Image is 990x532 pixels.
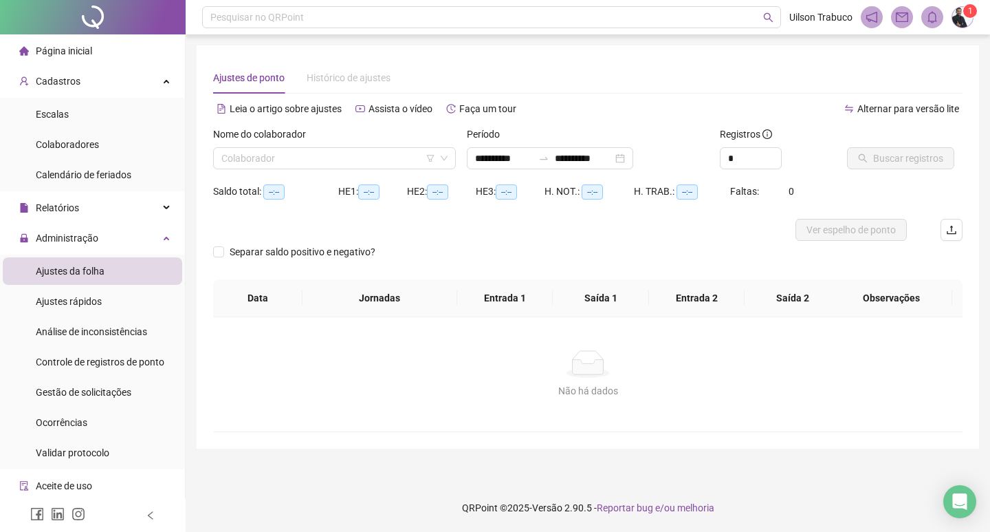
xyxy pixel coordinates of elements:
span: mail [896,11,908,23]
span: youtube [355,104,365,114]
span: Página inicial [36,45,92,56]
span: linkedin [51,507,65,521]
span: Relatórios [36,202,79,213]
span: search [763,12,773,23]
th: Observações [830,279,952,317]
span: --:-- [427,184,448,200]
span: Registros [720,127,772,142]
th: Saída 1 [553,279,649,317]
span: Ajustes de ponto [213,72,285,83]
span: history [446,104,456,114]
span: Aceite de uso [36,480,92,491]
span: Alternar para versão lite [857,103,959,114]
span: facebook [30,507,44,521]
span: lock [19,233,29,243]
span: filter [426,154,434,162]
button: Ver espelho de ponto [795,219,907,241]
span: swap [844,104,854,114]
div: Saldo total: [213,184,338,200]
div: H. TRAB.: [634,184,730,200]
sup: Atualize o seu contato no menu Meus Dados [963,4,977,18]
div: HE 1: [338,184,407,200]
span: 1 [968,6,973,16]
span: --:-- [496,184,517,200]
span: --:-- [263,184,285,200]
label: Período [467,127,509,142]
span: bell [926,11,938,23]
div: Open Intercom Messenger [943,485,976,518]
span: Versão [532,502,562,513]
span: Histórico de ajustes [307,72,390,83]
span: notification [866,11,878,23]
span: info-circle [762,129,772,139]
div: HE 2: [407,184,476,200]
span: Ajustes da folha [36,266,104,277]
span: 0 [789,186,794,197]
span: down [440,154,448,162]
span: to [538,153,549,164]
span: Uilson Trabuco [789,10,852,25]
span: Reportar bug e/ou melhoria [597,502,714,513]
span: Ajustes rápidos [36,296,102,307]
span: user-add [19,76,29,86]
span: Análise de inconsistências [36,326,147,337]
span: Escalas [36,109,69,120]
span: left [146,511,155,520]
span: Faça um tour [459,103,516,114]
span: Administração [36,233,98,244]
span: home [19,46,29,56]
span: --:-- [358,184,379,200]
span: --:-- [582,184,603,200]
span: Colaboradores [36,139,99,150]
span: audit [19,481,29,491]
span: Calendário de feriados [36,169,131,180]
button: Buscar registros [847,147,954,169]
th: Saída 2 [745,279,841,317]
span: Validar protocolo [36,447,109,458]
span: Controle de registros de ponto [36,357,164,368]
th: Jornadas [302,279,457,317]
span: --:-- [676,184,698,200]
img: 38507 [952,7,973,28]
span: Cadastros [36,76,80,87]
span: Assista o vídeo [368,103,432,114]
div: Não há dados [230,383,946,398]
span: file-text [217,104,226,114]
span: instagram [71,507,85,521]
th: Data [213,279,302,317]
th: Entrada 2 [649,279,745,317]
span: Separar saldo positivo e negativo? [224,244,381,259]
span: upload [946,224,957,235]
span: Gestão de solicitações [36,387,131,398]
span: Ocorrências [36,417,87,428]
div: HE 3: [476,184,544,200]
footer: QRPoint © 2025 - 2.90.5 - [186,484,990,532]
th: Entrada 1 [457,279,553,317]
label: Nome do colaborador [213,127,315,142]
span: Observações [841,290,941,306]
div: H. NOT.: [544,184,634,200]
span: Faltas: [730,186,761,197]
span: swap-right [538,153,549,164]
span: Leia o artigo sobre ajustes [230,103,342,114]
span: file [19,203,29,213]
